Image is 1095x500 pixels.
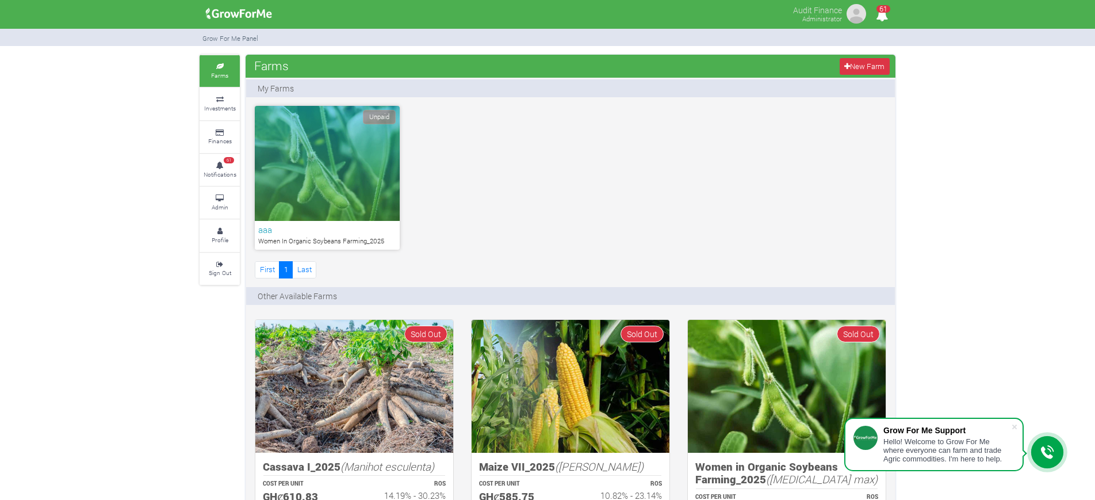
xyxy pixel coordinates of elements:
[209,269,231,277] small: Sign Out
[876,5,890,13] span: 61
[258,236,396,246] p: Women In Organic Soybeans Farming_2025
[581,480,662,488] p: ROS
[211,71,228,79] small: Farms
[279,261,293,278] a: 1
[212,203,228,211] small: Admin
[263,460,446,474] h5: Cassava I_2025
[204,104,236,112] small: Investments
[363,110,396,124] span: Unpaid
[883,426,1011,435] div: Grow For Me Support
[200,253,240,285] a: Sign Out
[802,14,842,23] small: Administrator
[766,472,878,486] i: ([MEDICAL_DATA] max)
[200,154,240,186] a: 61 Notifications
[871,11,893,22] a: 61
[695,460,878,486] h5: Women in Organic Soybeans Farming_2025
[251,54,292,77] span: Farms
[200,220,240,251] a: Profile
[258,290,337,302] p: Other Available Farms
[200,121,240,153] a: Finances
[840,58,890,75] a: New Farm
[292,261,316,278] a: Last
[404,326,447,342] span: Sold Out
[845,2,868,25] img: growforme image
[555,459,644,474] i: ([PERSON_NAME])
[263,480,344,488] p: COST PER UNIT
[204,170,236,178] small: Notifications
[871,2,893,28] i: Notifications
[258,82,294,94] p: My Farms
[200,88,240,120] a: Investments
[200,55,240,87] a: Farms
[472,320,669,453] img: growforme image
[837,326,880,342] span: Sold Out
[479,480,560,488] p: COST PER UNIT
[224,157,234,164] span: 61
[793,2,842,16] p: Audit Finance
[255,261,316,278] nav: Page Navigation
[340,459,434,474] i: (Manihot esculenta)
[688,320,886,453] img: growforme image
[255,320,453,453] img: growforme image
[212,236,228,244] small: Profile
[200,187,240,219] a: Admin
[255,261,280,278] a: First
[365,480,446,488] p: ROS
[255,106,400,250] a: Unpaid aaa Women In Organic Soybeans Farming_2025
[621,326,664,342] span: Sold Out
[883,437,1011,463] div: Hello! Welcome to Grow For Me where everyone can farm and trade Agric commodities. I'm here to help.
[202,34,258,43] small: Grow For Me Panel
[208,137,232,145] small: Finances
[258,224,396,235] h6: aaa
[202,2,276,25] img: growforme image
[479,460,662,474] h5: Maize VII_2025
